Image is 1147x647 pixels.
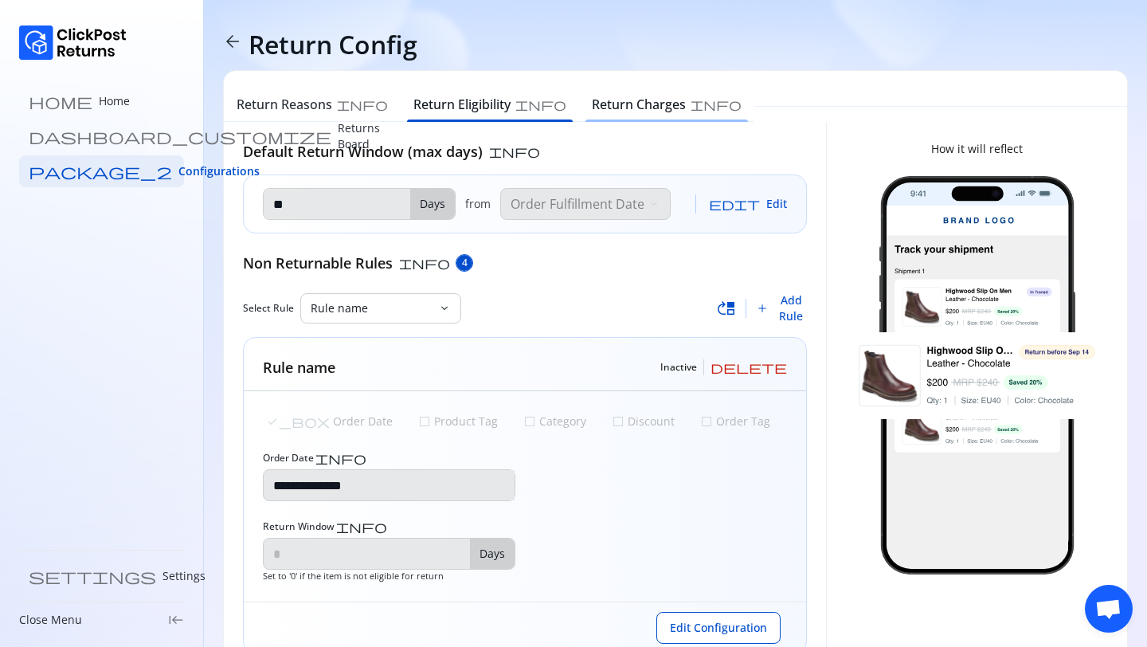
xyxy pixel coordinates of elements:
[243,253,393,273] h5: Non Returnable Rules
[717,299,736,318] span: move_up
[243,141,483,162] h5: Default Return Window (max days)
[520,410,589,433] button: Category
[711,361,787,374] span: delete
[691,98,742,111] span: info
[29,93,92,109] span: home
[338,120,380,152] p: Returns Board
[336,520,387,533] span: info
[536,414,586,429] p: Category
[168,612,184,628] span: keyboard_tab_rtl
[413,95,511,114] h6: Return Eligibility
[511,194,644,214] p: Order Fulfillment Date
[237,95,332,114] h6: Return Reasons
[399,257,450,269] span: info
[99,93,130,109] p: Home
[470,539,515,569] p: Days
[709,188,787,220] button: Edit
[756,292,807,324] button: Add Rule
[29,568,156,584] span: settings
[660,361,697,374] span: Inactive
[263,570,444,582] span: Set to '0' if the item is not eligible for return
[609,410,678,433] button: Discount
[415,410,501,433] button: Product Tag
[709,198,760,210] span: edit
[410,189,455,219] p: Days
[249,29,417,61] h4: Return Config
[263,452,366,465] label: Order Date
[263,410,396,433] button: Order Date
[162,568,206,584] p: Settings
[462,257,468,269] span: 4
[29,128,331,144] span: dashboard_customize
[489,145,540,158] span: info
[500,188,671,220] button: Order Fulfillment Date
[670,620,767,636] span: Edit Configuration
[775,292,807,324] span: Add Rule
[223,32,242,51] span: arrow_back
[515,98,566,111] span: info
[315,452,366,465] span: info
[337,98,388,111] span: info
[756,302,769,315] span: add
[19,155,184,187] a: package_2 Configurations
[431,414,498,429] p: Product Tag
[713,414,770,429] p: Order Tag
[438,302,451,315] span: keyboard_arrow_down
[592,95,686,114] h6: Return Charges
[29,163,172,179] span: package_2
[931,141,1023,157] p: How it will reflect
[19,612,184,628] div: Close Menukeyboard_tab_rtl
[178,163,260,179] span: Configurations
[697,410,773,433] button: Order Tag
[330,414,393,429] p: Order Date
[311,300,432,316] p: Rule name
[19,612,82,628] p: Close Menu
[263,520,387,533] label: Return Window
[243,302,294,315] span: Select Rule
[656,612,781,644] button: Edit Configuration
[1085,585,1128,628] div: Open chat
[263,357,335,378] h5: Rule name
[846,176,1108,574] img: return-image
[465,196,491,212] p: from
[19,120,184,152] a: dashboard_customize Returns Board
[19,25,127,60] img: Logo
[766,196,787,212] span: Edit
[19,560,184,592] a: settings Settings
[19,85,184,117] a: home Home
[624,414,675,429] p: Discount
